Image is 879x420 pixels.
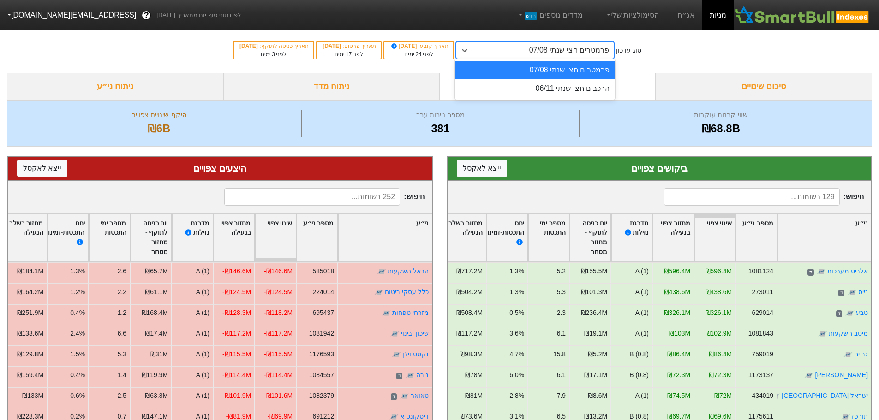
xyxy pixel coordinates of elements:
span: לפי נתוני סוף יום מתאריך [DATE] [156,11,241,20]
div: 6.1 [557,370,566,380]
img: tase link [400,391,409,401]
div: 0.5% [509,308,524,318]
div: A (1) [196,370,209,380]
div: 1.5% [70,349,85,359]
a: דיסקונט א [400,413,429,420]
div: -₪146.6M [222,266,251,276]
div: A (1) [635,329,649,338]
div: לפני ימים [389,50,448,59]
div: A (1) [196,329,209,338]
div: ₪596.4M [706,266,732,276]
div: -₪118.2M [263,308,292,318]
img: tase link [377,267,386,276]
div: Toggle SortBy [172,214,213,262]
div: 0.4% [70,308,85,318]
div: 4.7% [509,349,524,359]
div: A (1) [635,266,649,276]
div: ₪31M [150,349,167,359]
div: 585018 [312,266,334,276]
span: ד [396,373,402,380]
div: 1.3% [509,266,524,276]
div: ₪19.1M [584,329,607,338]
div: 1.4 [117,370,126,380]
a: טאואר [411,392,429,399]
a: אלביט מערכות [827,267,868,275]
div: ₪5.2M [588,349,607,359]
div: 5.3 [117,349,126,359]
div: ₪184.1M [17,266,43,276]
a: ישראל [GEOGRAPHIC_DATA] [782,392,868,399]
div: Toggle SortBy [570,214,610,262]
div: תאריך כניסה לתוקף : [239,42,309,50]
div: ₪17.4M [145,329,168,338]
div: סיכום שינויים [656,73,872,100]
div: 2.3 [557,308,566,318]
div: Toggle SortBy [214,214,254,262]
div: 759019 [752,349,773,359]
div: שווי קרנות עוקבות [582,110,860,120]
div: ₪504.2M [456,287,483,297]
div: Toggle SortBy [445,214,486,262]
div: Toggle SortBy [694,214,735,262]
div: ₪72M [714,391,732,401]
div: Toggle SortBy [41,214,88,262]
div: 1081942 [309,329,334,338]
div: -₪101.6M [263,391,292,401]
div: Toggle SortBy [611,214,652,262]
div: 1082379 [309,391,334,401]
div: ניתוח ני״ע [7,73,223,100]
div: -₪124.5M [263,287,292,297]
div: ₪101.3M [581,287,607,297]
div: ₪65.7M [145,266,168,276]
div: 7.9 [557,391,566,401]
div: 5.2 [557,266,566,276]
div: פרמטרים חצי שנתי 07/08 [529,45,609,56]
a: [PERSON_NAME] [815,371,868,379]
div: ₪98.3M [460,349,483,359]
div: פרמטרים חצי שנתי 07/08 [455,61,615,79]
img: tase link [817,267,826,276]
div: A (1) [196,266,209,276]
div: ₪438.6M [664,287,690,297]
div: A (1) [635,308,649,318]
span: [DATE] [323,43,342,49]
div: A (1) [635,287,649,297]
button: ייצא לאקסל [457,160,507,177]
div: ₪102.9M [706,329,732,338]
span: ? [144,9,149,22]
div: -₪115.5M [263,349,292,359]
div: ₪596.4M [664,266,690,276]
div: A (1) [196,349,209,359]
div: ₪103M [669,329,690,338]
div: -₪146.6M [263,266,292,276]
div: Toggle SortBy [131,214,171,262]
a: מזרחי טפחות [392,309,429,316]
div: היקף שינויים צפויים [19,110,299,120]
div: -₪114.4M [263,370,292,380]
div: 0.6% [70,391,85,401]
div: תאריך פרסום : [322,42,376,50]
div: 224014 [312,287,334,297]
div: ₪508.4M [456,308,483,318]
div: ₪168.4M [141,308,167,318]
div: יחס התכסות-זמינות [483,219,524,257]
div: תאריך קובע : [389,42,448,50]
div: 0.4% [70,370,85,380]
img: tase link [405,371,414,380]
span: 24 [415,51,421,58]
span: 3 [272,51,275,58]
span: חיפוש : [224,188,424,206]
div: ₪74.5M [667,391,690,401]
div: Toggle SortBy [736,214,777,262]
div: ₪61.1M [145,287,168,297]
div: 1.3% [509,287,524,297]
div: Toggle SortBy [528,214,569,262]
div: 1.3% [70,266,85,276]
div: 15.8 [553,349,566,359]
div: סוג עדכון [616,46,641,55]
div: 1.2% [70,287,85,297]
div: מדרגת נזילות [615,219,649,257]
div: ₪68.8B [582,120,860,137]
div: -₪117.2M [263,329,292,338]
div: 2.5 [117,391,126,401]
